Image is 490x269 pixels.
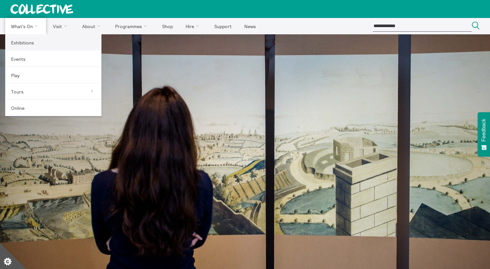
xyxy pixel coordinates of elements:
a: Tours [5,83,101,100]
a: About [76,18,108,34]
button: Feedback - Show survey [478,112,490,157]
a: What's On [5,18,46,34]
a: Events [5,51,101,67]
a: Play [5,67,101,83]
span: Feedback [481,119,487,142]
a: Visit [47,18,75,34]
a: News [238,18,261,34]
a: Shop [156,18,178,34]
a: Support [208,18,237,34]
a: Exhibitions [5,34,101,51]
a: Hire [180,18,207,34]
a: Online [5,100,101,116]
a: Programmes [110,18,155,34]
